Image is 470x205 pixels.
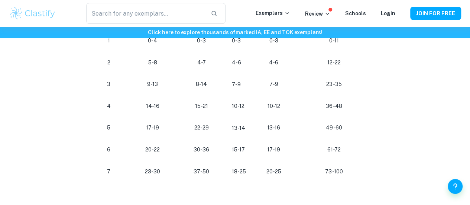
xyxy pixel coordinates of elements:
p: 37-50 [183,167,220,177]
p: 14-16 [134,101,171,111]
td: 13-14 [226,117,255,139]
td: 7-9 [226,73,255,95]
p: 4-7 [183,58,220,68]
td: 4-6 [226,52,255,74]
p: 7 [95,167,122,177]
p: 10-12 [261,101,286,111]
p: 3 [95,79,122,89]
td: 0-3 [226,30,255,52]
p: 0-4 [134,36,171,46]
p: 22-29 [183,123,220,133]
p: 15-21 [183,101,220,111]
p: 5 [95,123,122,133]
p: Exemplars [256,9,290,17]
p: 36-48 [298,101,370,111]
td: 10-12 [226,95,255,117]
input: Search for any exemplars... [86,3,205,24]
p: 23-35 [298,79,370,89]
p: 0-3 [183,36,220,46]
p: 49-60 [298,123,370,133]
p: 23-30 [134,167,171,177]
p: 5-8 [134,58,171,68]
p: 30-36 [183,145,220,155]
a: Schools [345,10,366,16]
td: 15-17 [226,139,255,161]
p: 12-22 [298,58,370,68]
h6: Click here to explore thousands of marked IA, EE and TOK exemplars ! [1,28,469,36]
a: Login [381,10,395,16]
p: 2 [95,58,122,68]
button: Help and Feedback [448,179,463,194]
p: 20-25 [261,167,286,177]
p: 4-6 [261,58,286,68]
p: 61-72 [298,145,370,155]
p: 17-19 [134,123,171,133]
p: 7-9 [261,79,286,89]
p: 8-14 [183,79,220,89]
p: 0-3 [261,36,286,46]
button: JOIN FOR FREE [410,7,461,20]
p: 13-16 [261,123,286,133]
img: Clastify logo [9,6,56,21]
p: 0-11 [298,36,370,46]
p: 4 [95,101,122,111]
p: 9-13 [134,79,171,89]
p: 1 [95,36,122,46]
p: 20-22 [134,145,171,155]
p: 17-19 [261,145,286,155]
p: 6 [95,145,122,155]
p: 73-100 [298,167,370,177]
p: Review [305,10,330,18]
td: 18-25 [226,161,255,183]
